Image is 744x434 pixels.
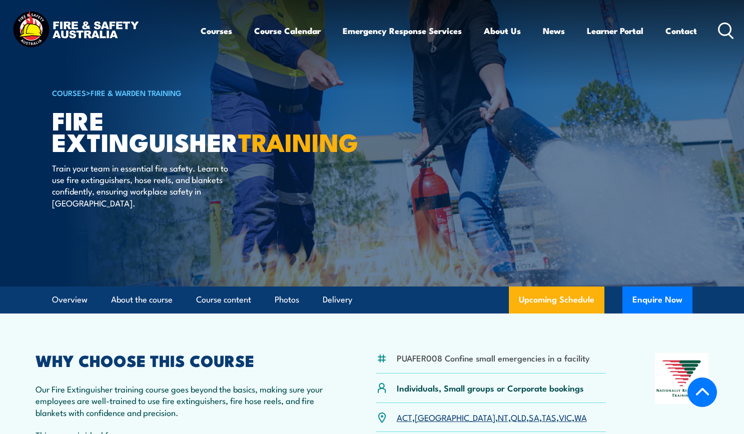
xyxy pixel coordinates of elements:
[529,411,539,423] a: SA
[559,411,572,423] a: VIC
[52,286,88,313] a: Overview
[397,382,584,393] p: Individuals, Small groups or Corporate bookings
[511,411,526,423] a: QLD
[397,411,412,423] a: ACT
[52,109,299,152] h1: Fire Extinguisher
[397,352,590,363] li: PUAFER008 Confine small emergencies in a facility
[415,411,495,423] a: [GEOGRAPHIC_DATA]
[484,17,521,44] a: About Us
[343,17,462,44] a: Emergency Response Services
[52,86,299,98] h6: >
[238,122,358,160] strong: TRAINING
[275,286,299,313] a: Photos
[509,286,604,313] a: Upcoming Schedule
[587,17,643,44] a: Learner Portal
[36,383,328,418] p: Our Fire Extinguisher training course goes beyond the basics, making sure your employees are well...
[36,353,328,367] h2: WHY CHOOSE THIS COURSE
[254,17,321,44] a: Course Calendar
[543,17,565,44] a: News
[52,162,235,209] p: Train your team in essential fire safety. Learn to use fire extinguishers, hose reels, and blanke...
[655,353,709,404] img: Nationally Recognised Training logo.
[201,17,232,44] a: Courses
[52,87,86,98] a: COURSES
[498,411,508,423] a: NT
[665,17,697,44] a: Contact
[574,411,587,423] a: WA
[91,87,182,98] a: Fire & Warden Training
[323,286,352,313] a: Delivery
[542,411,556,423] a: TAS
[622,286,692,313] button: Enquire Now
[196,286,251,313] a: Course content
[111,286,173,313] a: About the course
[397,411,587,423] p: , , , , , , ,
